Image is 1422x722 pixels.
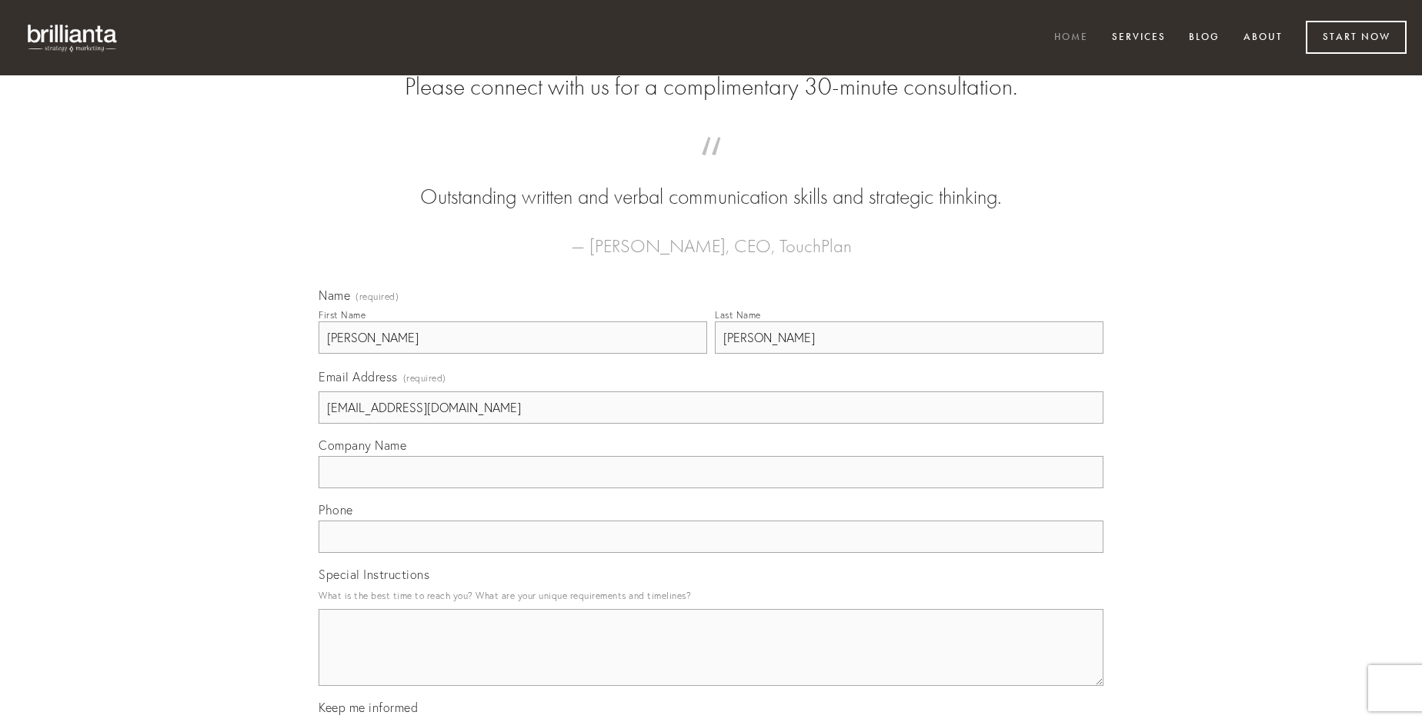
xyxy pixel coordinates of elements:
[403,368,446,388] span: (required)
[1102,25,1176,51] a: Services
[319,567,429,582] span: Special Instructions
[1306,21,1407,54] a: Start Now
[319,288,350,303] span: Name
[319,700,418,715] span: Keep me informed
[15,15,131,60] img: brillianta - research, strategy, marketing
[319,438,406,453] span: Company Name
[355,292,399,301] span: (required)
[319,309,366,321] div: First Name
[715,309,761,321] div: Last Name
[1179,25,1230,51] a: Blog
[1233,25,1293,51] a: About
[319,502,353,517] span: Phone
[343,152,1079,182] span: “
[343,152,1079,212] blockquote: Outstanding written and verbal communication skills and strategic thinking.
[319,369,398,384] span: Email Address
[343,212,1079,261] figcaption: — [PERSON_NAME], CEO, TouchPlan
[319,585,1103,606] p: What is the best time to reach you? What are your unique requirements and timelines?
[1044,25,1098,51] a: Home
[319,72,1103,101] h2: Please connect with us for a complimentary 30-minute consultation.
